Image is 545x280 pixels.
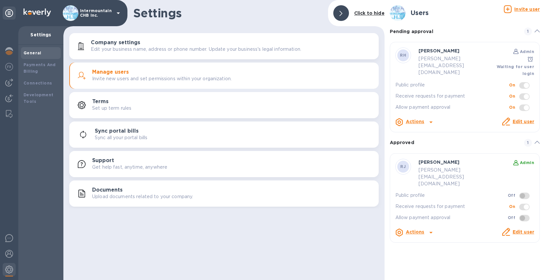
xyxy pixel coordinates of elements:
p: [PERSON_NAME][EMAIL_ADDRESS][DOMAIN_NAME] [419,167,486,187]
b: Payments And Billing [24,62,56,74]
button: Company settingsEdit your business name, address or phone number. Update your business's legal in... [69,33,379,59]
b: General [24,50,41,55]
img: Foreign exchange [5,63,13,71]
button: TermsSet up term rules [69,92,379,118]
button: Manage usersInvite new users and set permissions within your organization. [69,63,379,89]
b: Actions [406,229,424,234]
button: SupportGet help fast, anytime, anywhere [69,151,379,177]
a: Edit user [513,229,534,234]
p: Get help fast, anytime, anywhere [92,164,167,171]
div: RH[PERSON_NAME] Admin[PERSON_NAME][EMAIL_ADDRESS][DOMAIN_NAME] Waiting for user loginPublic profi... [395,47,534,127]
b: Off [508,215,515,220]
p: [PERSON_NAME] [419,47,486,54]
b: Connections [24,81,52,85]
p: Invite new users and set permissions within your organization. [92,75,232,82]
b: Pending approval [390,29,433,34]
p: Upload documents related to your company. [92,193,193,200]
h3: Company settings [91,40,140,46]
h3: Terms [92,99,108,105]
b: On [509,83,515,87]
p: Set up term rules [92,105,131,112]
p: Allow payment approval [395,214,508,221]
b: RH [400,53,406,58]
div: RJ[PERSON_NAME] Admin[PERSON_NAME][EMAIL_ADDRESS][DOMAIN_NAME]Public profileOffReceive requests f... [395,159,534,237]
b: On [509,204,515,209]
h3: Documents [92,187,123,193]
b: Admin [520,49,534,54]
p: Public profile [395,192,508,199]
b: Waiting for user login [497,64,534,76]
a: Edit user [513,119,534,124]
p: Sync all your portal bills [95,134,147,141]
b: RJ [400,164,406,169]
span: 1 [524,139,532,147]
span: 1 [524,28,532,35]
p: Settings [24,31,58,38]
b: Approved [390,140,414,145]
img: Logo [24,9,51,16]
button: Sync portal billsSync all your portal bills [69,121,379,148]
p: Receive requests for payment [395,203,509,210]
p: [PERSON_NAME] [419,159,486,165]
div: Pending approval 1 [390,21,540,42]
h1: Settings [133,6,323,20]
b: On [509,105,515,110]
b: Off [508,193,515,198]
b: Development Tools [24,92,53,104]
p: Receive requests for payment [395,93,509,100]
p: Allow payment approval [395,104,509,111]
u: Invite user [514,7,540,12]
p: Public profile [395,82,509,88]
div: Approved 1 [390,132,540,153]
p: [PERSON_NAME][EMAIL_ADDRESS][DOMAIN_NAME] [419,55,486,76]
p: Edit your business name, address or phone number. Update your business's legal information. [91,46,301,53]
h3: Support [92,158,114,164]
h3: Manage users [92,69,129,75]
div: Unpin categories [3,7,16,20]
h3: Users [411,9,429,17]
b: On [509,94,515,99]
b: Actions [406,119,424,124]
b: Admin [520,160,534,165]
h3: Sync portal bills [95,128,139,134]
button: DocumentsUpload documents related to your company. [69,180,379,207]
b: Click to hide [354,10,385,16]
p: Intermountain CHB Inc. [80,9,113,18]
